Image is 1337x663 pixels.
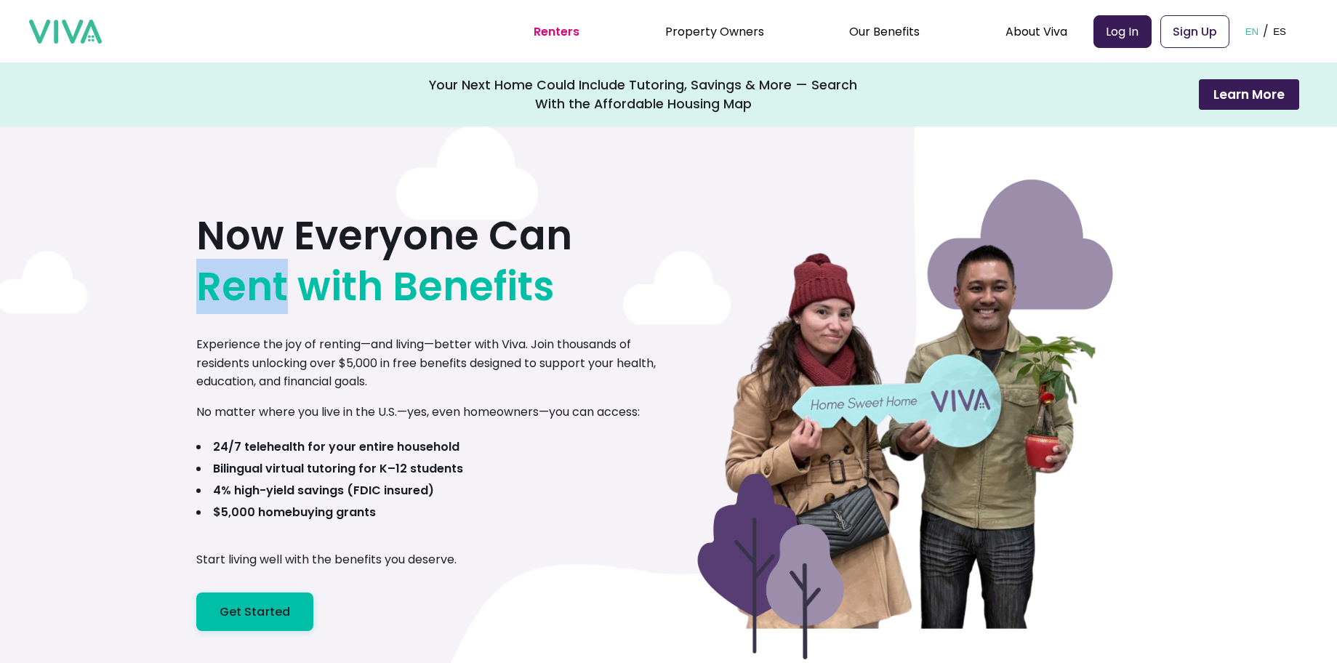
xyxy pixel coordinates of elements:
b: 4% high-yield savings (FDIC insured) [213,482,434,499]
a: Property Owners [665,23,764,40]
p: / [1263,20,1269,42]
div: About Viva [1005,13,1067,49]
a: Log In [1093,15,1152,48]
button: ES [1269,9,1290,54]
p: No matter where you live in the U.S.—yes, even homeowners—you can access: [196,403,640,422]
span: Rent with Benefits [196,261,555,312]
button: Learn More [1199,79,1299,110]
h1: Now Everyone Can [196,210,572,312]
b: $5,000 homebuying grants [213,504,376,521]
img: viva [29,20,102,44]
button: EN [1241,9,1264,54]
div: Your Next Home Could Include Tutoring, Savings & More — Search With the Affordable Housing Map [429,76,858,113]
b: 24/7 telehealth for your entire household [213,438,459,455]
a: Renters [534,23,579,40]
p: Start living well with the benefits you deserve. [196,550,457,569]
a: Sign Up [1160,15,1229,48]
b: Bilingual virtual tutoring for K–12 students [213,460,463,477]
a: Get Started [196,592,314,631]
p: Experience the joy of renting—and living—better with Viva. Join thousands of residents unlocking ... [196,335,669,391]
div: Our Benefits [849,13,920,49]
